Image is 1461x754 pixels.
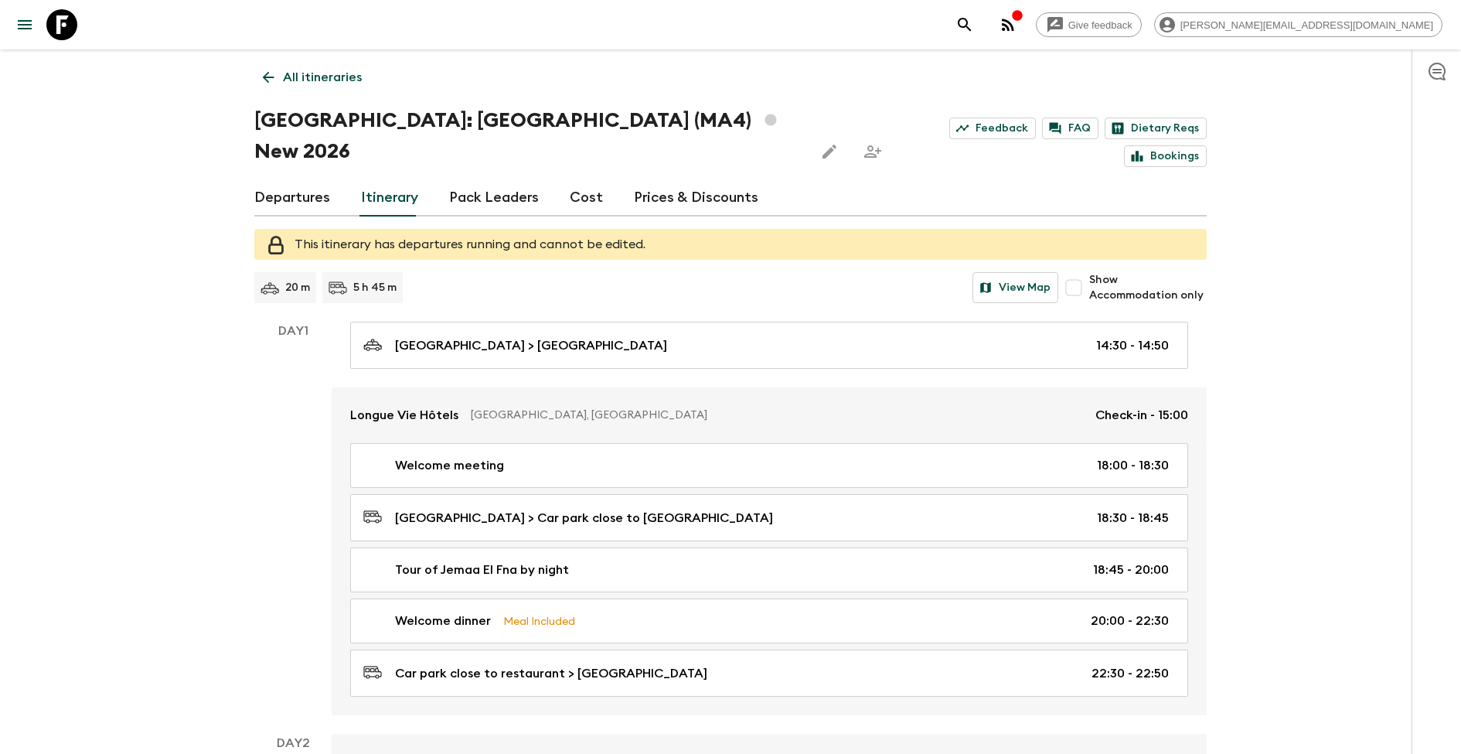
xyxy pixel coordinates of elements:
p: 22:30 - 22:50 [1091,664,1169,683]
p: Day 1 [254,322,332,340]
button: View Map [972,272,1058,303]
span: Give feedback [1060,19,1141,31]
p: 18:45 - 20:00 [1093,561,1169,579]
a: [GEOGRAPHIC_DATA] > Car park close to [GEOGRAPHIC_DATA]18:30 - 18:45 [350,494,1188,541]
p: Longue Vie Hôtels [350,406,458,425]
a: Itinerary [361,179,418,217]
span: Show Accommodation only [1089,272,1207,303]
p: Day 2 [254,734,332,752]
a: Tour of Jemaa El Fna by night18:45 - 20:00 [350,548,1188,592]
p: 18:30 - 18:45 [1097,509,1169,527]
p: Meal Included [503,612,575,629]
h1: [GEOGRAPHIC_DATA]: [GEOGRAPHIC_DATA] (MA4) New 2026 [254,105,802,167]
p: 5 h 45 m [353,280,397,295]
p: Check-in - 15:00 [1095,406,1188,425]
a: All itineraries [254,62,370,93]
button: menu [9,9,40,40]
a: FAQ [1042,118,1098,139]
p: 20 m [285,280,310,295]
a: Welcome meeting18:00 - 18:30 [350,443,1188,488]
p: [GEOGRAPHIC_DATA] > [GEOGRAPHIC_DATA] [395,336,667,355]
p: All itineraries [283,68,362,87]
a: Bookings [1124,145,1207,167]
a: Give feedback [1036,12,1142,37]
a: Dietary Reqs [1105,118,1207,139]
a: Car park close to restaurant > [GEOGRAPHIC_DATA]22:30 - 22:50 [350,650,1188,697]
p: [GEOGRAPHIC_DATA], [GEOGRAPHIC_DATA] [471,408,1083,423]
a: Welcome dinnerMeal Included20:00 - 22:30 [350,599,1188,643]
button: Edit this itinerary [814,136,845,167]
p: 18:00 - 18:30 [1097,456,1169,475]
p: Tour of Jemaa El Fna by night [395,561,569,579]
a: Longue Vie Hôtels[GEOGRAPHIC_DATA], [GEOGRAPHIC_DATA]Check-in - 15:00 [332,387,1207,443]
span: Share this itinerary [857,136,888,167]
a: Cost [570,179,603,217]
p: Welcome meeting [395,456,504,475]
p: 14:30 - 14:50 [1096,336,1169,355]
p: Car park close to restaurant > [GEOGRAPHIC_DATA] [395,664,707,683]
p: 20:00 - 22:30 [1091,612,1169,630]
a: [GEOGRAPHIC_DATA] > [GEOGRAPHIC_DATA]14:30 - 14:50 [350,322,1188,369]
p: [GEOGRAPHIC_DATA] > Car park close to [GEOGRAPHIC_DATA] [395,509,773,527]
a: Departures [254,179,330,217]
a: Pack Leaders [449,179,539,217]
a: Prices & Discounts [634,179,758,217]
button: search adventures [949,9,980,40]
span: This itinerary has departures running and cannot be edited. [295,238,645,251]
p: Welcome dinner [395,612,491,630]
span: [PERSON_NAME][EMAIL_ADDRESS][DOMAIN_NAME] [1172,19,1442,31]
a: Feedback [949,118,1036,139]
div: [PERSON_NAME][EMAIL_ADDRESS][DOMAIN_NAME] [1154,12,1442,37]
